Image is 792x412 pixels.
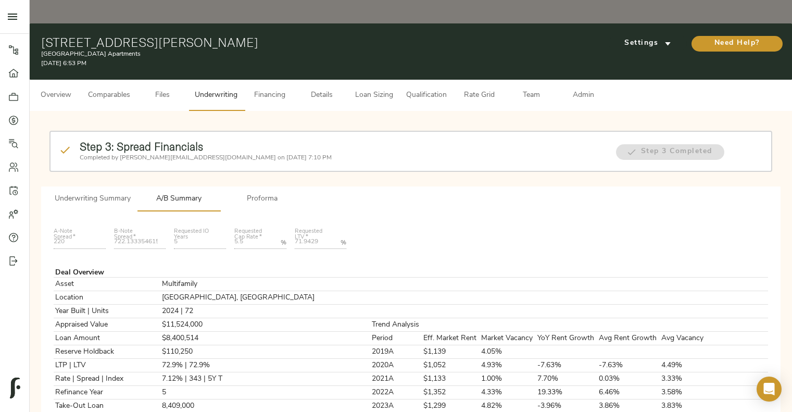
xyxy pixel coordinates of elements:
[54,268,160,278] td: Deal Overview
[41,49,534,59] p: [GEOGRAPHIC_DATA] Apartments
[160,359,321,372] td: 72.9% | 72.9%
[41,35,534,49] h1: [STREET_ADDRESS][PERSON_NAME]
[370,332,422,345] td: Period
[480,345,536,359] td: 4.05%
[660,359,715,372] td: 4.49%
[422,332,480,345] td: Eff. Market Rent
[54,318,160,332] td: Appraised Value
[10,378,20,398] img: logo
[80,153,606,163] p: Completed by [PERSON_NAME][EMAIL_ADDRESS][DOMAIN_NAME] on [DATE] 7:10 PM
[54,386,160,399] td: Refinance Year
[422,345,480,359] td: $1,139
[702,37,772,50] span: Need Help?
[295,229,334,240] label: Requested LTV
[692,36,783,52] button: Need Help?
[422,372,480,386] td: $1,133
[54,372,160,386] td: Rate | Spread | Index
[41,59,534,68] p: [DATE] 6:53 PM
[609,35,687,51] button: Settings
[536,386,597,399] td: 19.33%
[422,386,480,399] td: $1,352
[234,229,273,240] label: Requested Cap Rate
[536,332,597,345] td: YoY Rent Growth
[536,359,597,372] td: -7.63%
[54,305,160,318] td: Year Built | Units
[160,318,321,332] td: $11,524,000
[54,229,93,240] label: A-Note Spread
[597,372,660,386] td: 0.03%
[370,372,422,386] td: 2021A
[54,291,160,305] td: Location
[160,386,321,399] td: 5
[660,386,715,399] td: 3.58%
[370,386,422,399] td: 2022A
[480,372,536,386] td: 1.00%
[54,345,160,359] td: Reserve Holdback
[174,229,213,240] label: Requested IO Years
[597,332,660,345] td: Avg Rent Growth
[55,193,131,206] span: Underwriting Summary
[160,305,321,318] td: 2024 | 72
[54,359,160,372] td: LTP | LTV
[422,359,480,372] td: $1,052
[406,89,447,102] span: Qualification
[302,89,342,102] span: Details
[660,332,715,345] td: Avg Vacancy
[114,229,153,240] label: B-Note Spread
[195,89,237,102] span: Underwriting
[160,291,321,305] td: [GEOGRAPHIC_DATA], [GEOGRAPHIC_DATA]
[459,89,499,102] span: Rate Grid
[88,89,130,102] span: Comparables
[160,345,321,359] td: $110,250
[143,89,182,102] span: Files
[143,193,214,206] span: A/B Summary
[480,359,536,372] td: 4.93%
[597,359,660,372] td: -7.63%
[660,372,715,386] td: 3.33%
[160,372,321,386] td: 7.12% | 343 | 5Y T
[281,238,286,247] p: %
[563,89,603,102] span: Admin
[54,332,160,345] td: Loan Amount
[160,278,321,291] td: Multifamily
[757,377,782,402] div: Open Intercom Messenger
[227,193,297,206] span: Proforma
[341,238,346,247] p: %
[160,332,321,345] td: $8,400,514
[480,386,536,399] td: 4.33%
[480,332,536,345] td: Market Vacancy
[36,89,76,102] span: Overview
[370,318,422,332] td: Trend Analysis
[250,89,290,102] span: Financing
[619,37,676,50] span: Settings
[597,386,660,399] td: 6.46%
[511,89,551,102] span: Team
[80,140,203,153] strong: Step 3: Spread Financials
[536,372,597,386] td: 7.70%
[370,359,422,372] td: 2020A
[370,345,422,359] td: 2019A
[354,89,394,102] span: Loan Sizing
[54,278,160,291] td: Asset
